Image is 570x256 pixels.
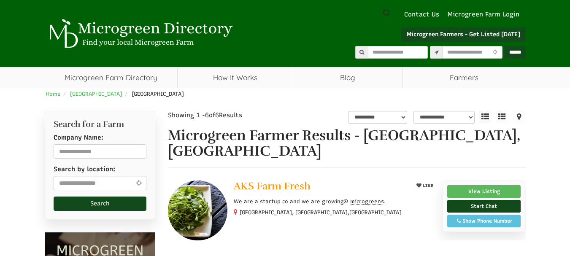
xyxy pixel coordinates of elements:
div: Show Phone Number [452,217,516,225]
a: Microgreen Farm Directory [45,67,178,88]
span: Farmers [403,67,526,88]
div: Showing 1 - of Results [168,111,287,120]
i: Use Current Location [491,50,500,55]
i: Use Current Location [134,180,143,186]
a: Blog [293,67,403,88]
button: LIKE [413,181,436,191]
span: AKS Farm Fresh [234,180,311,192]
h1: Microgreen Farmer Results - [GEOGRAPHIC_DATA], [GEOGRAPHIC_DATA] [168,128,526,159]
a: Microgreen Farm Login [448,10,524,19]
a: Microgreen Farmers - Get Listed [DATE] [401,27,526,42]
label: Search by location: [54,165,115,174]
a: How It Works [178,67,293,88]
a: AKS Farm Fresh [234,181,406,194]
img: AKS Farm Fresh [168,181,227,240]
a: Start Chat [447,200,521,213]
a: microgreens [344,198,384,205]
span: [GEOGRAPHIC_DATA] [349,209,402,216]
span: microgreens [350,198,384,205]
small: [GEOGRAPHIC_DATA], [GEOGRAPHIC_DATA], [240,209,402,216]
a: Home [46,91,61,97]
select: overall_rating_filter-1 [348,111,407,124]
button: Search [54,197,147,211]
label: Company Name: [54,133,103,142]
span: 6 [205,111,209,119]
h2: Search for a Farm [54,120,147,129]
a: [GEOGRAPHIC_DATA] [70,91,122,97]
select: sortbox-1 [413,111,475,124]
span: 6 [215,111,219,119]
span: [GEOGRAPHIC_DATA] [132,91,184,97]
img: Microgreen Directory [45,19,235,49]
a: Contact Us [400,10,443,19]
p: We are a startup co and we are growing . [234,198,436,205]
span: LIKE [421,183,433,189]
a: View Listing [447,185,521,198]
